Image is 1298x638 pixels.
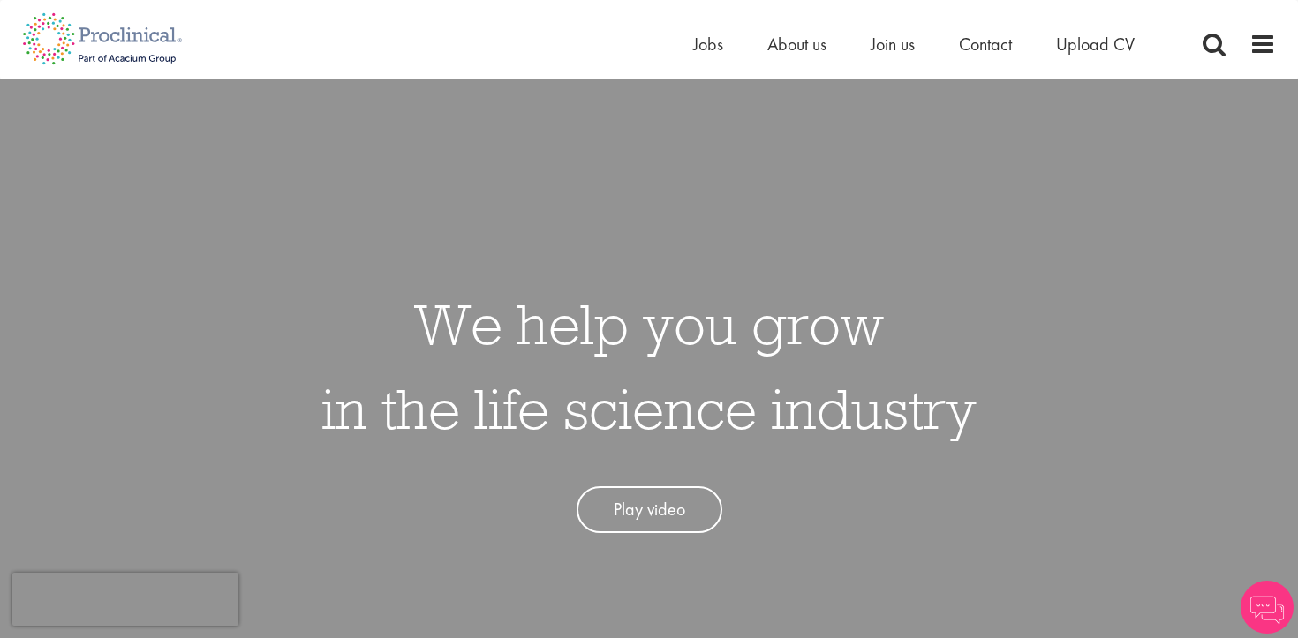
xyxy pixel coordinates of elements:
[577,486,722,533] a: Play video
[321,281,977,451] h1: We help you grow in the life science industry
[767,33,826,56] a: About us
[959,33,1012,56] a: Contact
[1056,33,1135,56] a: Upload CV
[871,33,915,56] a: Join us
[1241,581,1294,634] img: Chatbot
[693,33,723,56] a: Jobs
